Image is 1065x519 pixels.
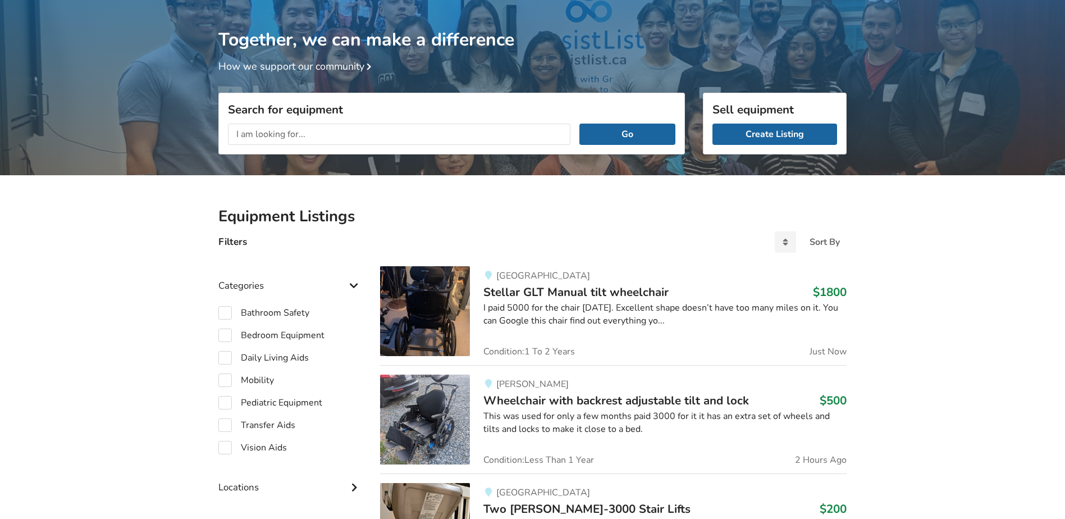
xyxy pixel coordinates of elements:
[218,329,324,342] label: Bedroom Equipment
[228,102,675,117] h3: Search for equipment
[820,393,847,408] h3: $500
[218,306,309,320] label: Bathroom Safety
[795,456,847,465] span: 2 Hours Ago
[496,378,569,390] span: [PERSON_NAME]
[483,456,594,465] span: Condition: Less Than 1 Year
[810,347,847,356] span: Just Now
[483,393,749,408] span: Wheelchair with backrest adjustable tilt and lock
[218,374,274,387] label: Mobility
[218,235,247,248] h4: Filters
[218,60,376,73] a: How we support our community
[712,124,837,145] a: Create Listing
[218,257,362,297] div: Categories
[380,266,470,356] img: mobility-stellar glt manual tilt wheelchair
[483,410,847,436] div: This was used for only a few months paid 3000 for it it has an extra set of wheels and tilts and ...
[380,375,470,465] img: mobility-wheelchair with backrest adjustable tilt and lock
[228,124,570,145] input: I am looking for...
[218,351,309,365] label: Daily Living Aids
[813,285,847,299] h3: $1800
[218,207,847,226] h2: Equipment Listings
[218,459,362,499] div: Locations
[496,270,590,282] span: [GEOGRAPHIC_DATA]
[483,347,575,356] span: Condition: 1 To 2 Years
[483,284,669,300] span: Stellar GLT Manual tilt wheelchair
[380,266,847,365] a: mobility-stellar glt manual tilt wheelchair [GEOGRAPHIC_DATA]Stellar GLT Manual tilt wheelchair$1...
[810,238,840,247] div: Sort By
[820,502,847,516] h3: $200
[218,396,322,409] label: Pediatric Equipment
[380,365,847,474] a: mobility-wheelchair with backrest adjustable tilt and lock [PERSON_NAME]Wheelchair with backrest ...
[483,302,847,327] div: I paid 5000 for the chair [DATE]. Excellent shape doesn’t have too many miles on it. You can Goog...
[496,486,590,499] span: [GEOGRAPHIC_DATA]
[712,102,837,117] h3: Sell equipment
[218,441,287,454] label: Vision Aids
[218,418,295,432] label: Transfer Aids
[579,124,675,145] button: Go
[483,501,691,517] span: Two [PERSON_NAME]-3000 Stair Lifts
